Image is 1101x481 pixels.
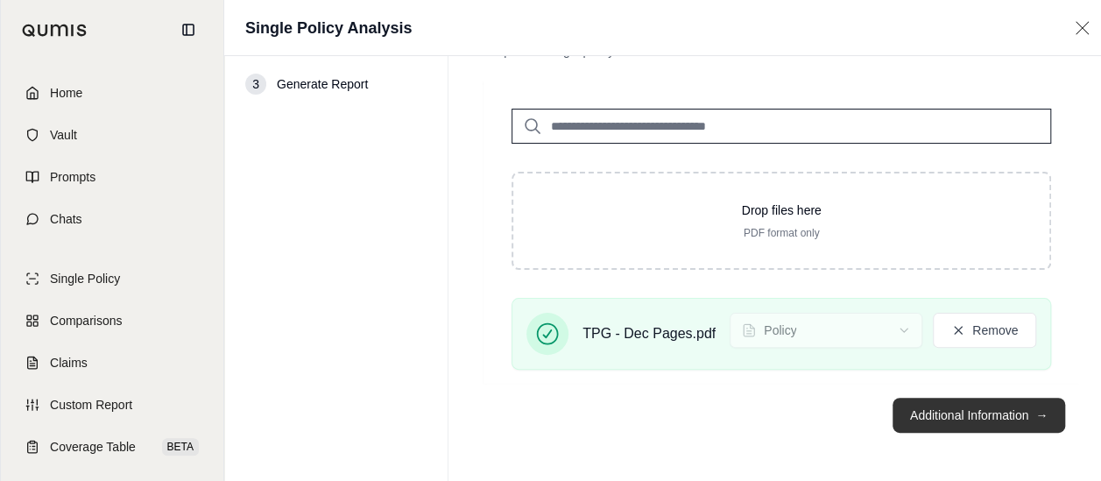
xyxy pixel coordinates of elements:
[50,396,132,414] span: Custom Report
[11,116,213,154] a: Vault
[582,323,716,344] span: TPG - Dec Pages.pdf
[933,313,1036,348] button: Remove
[162,438,199,456] span: BETA
[893,398,1065,433] button: Additional Information→
[50,312,122,329] span: Comparisons
[50,84,82,102] span: Home
[11,301,213,340] a: Comparisons
[11,259,213,298] a: Single Policy
[50,438,136,456] span: Coverage Table
[541,226,1021,240] p: PDF format only
[50,126,77,144] span: Vault
[50,270,120,287] span: Single Policy
[11,428,213,466] a: Coverage TableBETA
[11,343,213,382] a: Claims
[11,74,213,112] a: Home
[245,16,412,40] h1: Single Policy Analysis
[11,386,213,424] a: Custom Report
[541,202,1021,219] p: Drop files here
[50,210,82,228] span: Chats
[174,16,202,44] button: Collapse sidebar
[11,200,213,238] a: Chats
[50,168,95,186] span: Prompts
[50,354,88,371] span: Claims
[245,74,266,95] div: 3
[11,158,213,196] a: Prompts
[1035,407,1048,424] span: →
[277,75,368,93] span: Generate Report
[22,24,88,37] img: Qumis Logo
